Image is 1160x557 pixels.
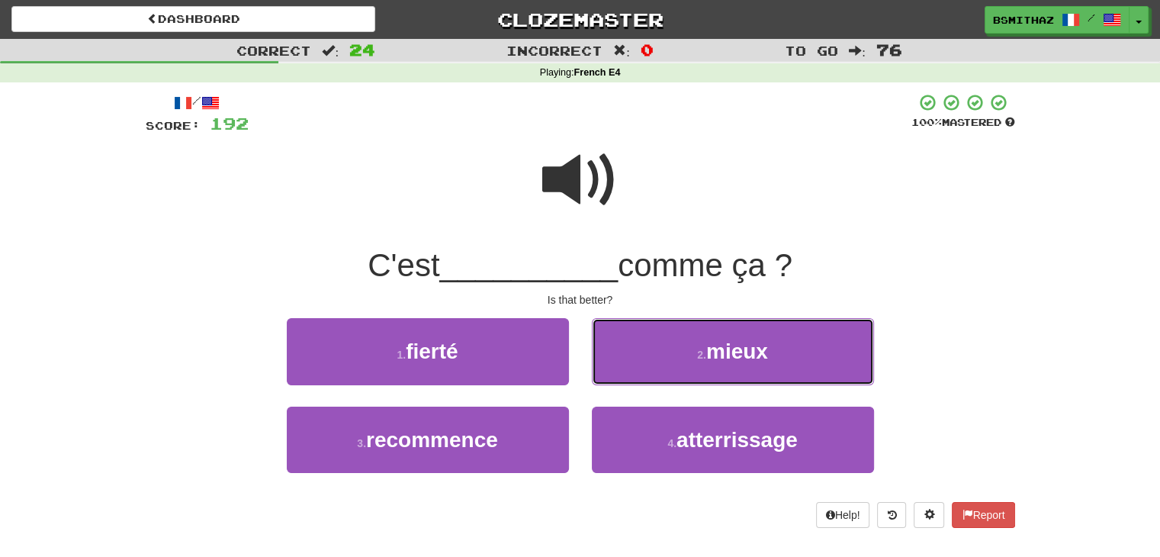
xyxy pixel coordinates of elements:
span: / [1088,12,1095,23]
span: : [613,44,630,57]
span: atterrissage [676,428,798,452]
small: 2 . [697,349,706,361]
a: Clozemaster [398,6,762,33]
button: Round history (alt+y) [877,502,906,528]
span: 0 [641,40,654,59]
button: 4.atterrissage [592,407,874,473]
span: Incorrect [506,43,602,58]
span: bsmithaz [993,13,1054,27]
button: Help! [816,502,870,528]
span: fierté [406,340,458,363]
span: Score: [146,119,201,132]
small: 4 . [667,437,676,449]
span: 76 [876,40,902,59]
span: To go [785,43,838,58]
span: C'est [368,247,439,283]
a: Dashboard [11,6,375,32]
div: Mastered [911,116,1015,130]
span: 192 [210,114,249,133]
span: 100 % [911,116,942,128]
button: Report [952,502,1014,528]
span: 24 [349,40,375,59]
div: / [146,93,249,112]
small: 1 . [397,349,406,361]
span: : [322,44,339,57]
a: bsmithaz / [985,6,1129,34]
small: 3 . [357,437,366,449]
span: mieux [706,340,768,363]
button: 2.mieux [592,318,874,385]
button: 3.recommence [287,407,569,473]
button: 1.fierté [287,318,569,385]
span: comme ça ? [618,247,792,283]
span: __________ [440,247,619,283]
div: Is that better? [146,292,1015,307]
span: recommence [366,428,498,452]
span: Correct [236,43,311,58]
span: : [849,44,866,57]
strong: French E4 [574,67,620,78]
